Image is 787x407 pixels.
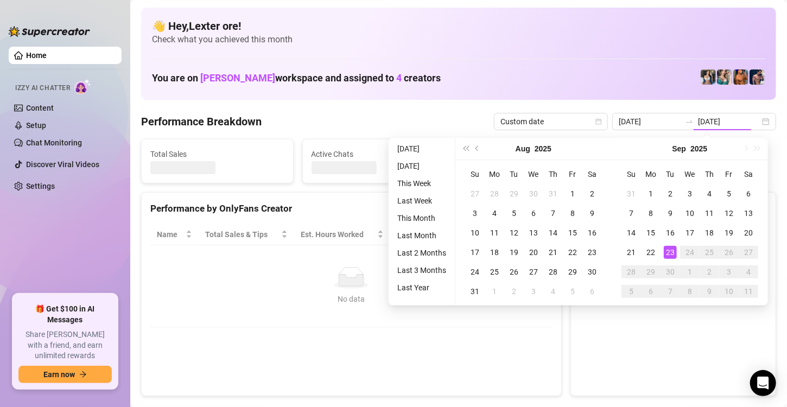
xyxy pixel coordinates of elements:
div: Sales by OnlyFans Creator [580,201,767,216]
th: Sales / Hour [390,224,463,245]
span: arrow-right [79,371,87,378]
span: swap-right [685,117,694,126]
span: Earn now [43,370,75,379]
h1: You are on workspace and assigned to creators [152,72,441,84]
span: Izzy AI Chatter [15,83,70,93]
img: Zaddy [717,69,732,85]
span: to [685,117,694,126]
input: End date [698,116,760,128]
div: Performance by OnlyFans Creator [150,201,553,216]
button: Earn nowarrow-right [18,366,112,383]
span: Share [PERSON_NAME] with a friend, and earn unlimited rewards [18,329,112,361]
span: Sales / Hour [397,228,448,240]
a: Content [26,104,54,112]
img: AI Chatter [74,79,91,94]
span: Name [157,228,183,240]
th: Total Sales & Tips [199,224,294,245]
h4: Performance Breakdown [141,114,262,129]
span: Custom date [500,113,601,130]
div: No data [161,293,542,305]
span: Total Sales [150,148,284,160]
a: Setup [26,121,46,130]
a: Home [26,51,47,60]
a: Discover Viral Videos [26,160,99,169]
span: Total Sales & Tips [205,228,279,240]
img: logo-BBDzfeDw.svg [9,26,90,37]
span: Active Chats [312,148,446,160]
span: Messages Sent [472,148,606,160]
img: JG [733,69,748,85]
div: Open Intercom Messenger [750,370,776,396]
th: Chat Conversion [463,224,553,245]
a: Chat Monitoring [26,138,82,147]
div: Est. Hours Worked [301,228,375,240]
a: Settings [26,182,55,190]
h4: 👋 Hey, Lexter ore ! [152,18,765,34]
img: Axel [750,69,765,85]
span: calendar [595,118,602,125]
span: 🎁 Get $100 in AI Messages [18,304,112,325]
th: Name [150,224,199,245]
img: Katy [701,69,716,85]
span: Chat Conversion [469,228,537,240]
span: 4 [396,72,402,84]
span: Check what you achieved this month [152,34,765,46]
span: [PERSON_NAME] [200,72,275,84]
input: Start date [619,116,681,128]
